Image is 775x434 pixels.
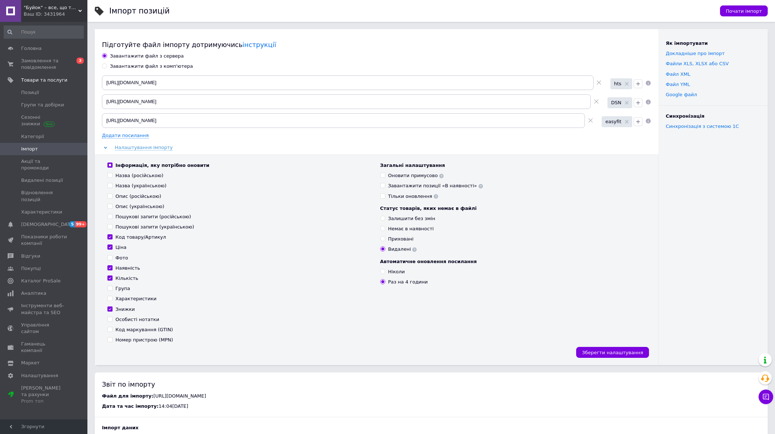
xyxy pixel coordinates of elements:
[726,8,762,14] span: Почати імпорт
[21,146,38,152] span: Імпорт
[380,258,646,265] div: Автоматичне оновлення посилання
[582,350,643,355] span: Зберегти налаштування
[115,224,194,230] div: Пошукові запити (українською)
[388,183,483,189] div: Завантажити позиції «В наявності»
[115,316,159,323] div: Особисті нотатки
[115,327,173,333] div: Код маркування (GTIN)
[102,94,591,109] input: Вкажіть посилання
[576,347,649,358] button: Зберегти налаштування
[21,133,44,140] span: Категорії
[21,234,67,247] span: Показники роботи компанії
[21,322,67,335] span: Управління сайтом
[21,265,41,272] span: Покупці
[605,118,621,125] span: easyfit
[102,40,651,49] div: Підготуйте файл імпорту дотримуючись
[102,403,158,409] span: Дата та час імпорту:
[21,372,58,379] span: Налаштування
[21,278,60,284] span: Каталог ProSale
[388,279,428,285] div: Раз на 4 години
[21,302,67,316] span: Інструменти веб-майстра та SEO
[115,183,166,189] div: Назва (українською)
[666,92,697,97] a: Google файл
[115,244,126,251] div: Ціна
[109,7,170,15] h1: Імпорт позицій
[21,341,67,354] span: Гаманець компанії
[158,403,188,409] span: 14:04[DATE]
[666,71,690,77] a: Файл XML
[666,113,760,120] div: Синхронізація
[21,102,64,108] span: Групи та добірки
[69,221,75,227] span: 5
[21,89,39,96] span: Позиції
[388,269,405,275] div: Ніколи
[115,337,173,343] div: Номер пристрою (MPN)
[243,41,276,48] a: інструкції
[115,203,164,210] div: Опис (українською)
[102,393,153,399] span: Файл для імпорту:
[115,255,128,261] div: Фото
[21,398,67,404] div: Prom топ
[115,214,191,220] div: Пошукові запити (російською)
[611,99,621,106] span: DSN
[24,11,87,17] div: Ваш ID: 3431964
[21,209,62,215] span: Характеристики
[666,40,760,47] div: Як імпортувати
[24,4,78,11] span: "Буйок" – все, що треба: спорт, гаджети, взуття
[666,82,690,87] a: Файл YML
[110,63,193,70] div: Завантажити файл з комп'ютера
[102,425,760,431] div: Імпорт даних
[380,162,646,169] div: Загальні налаштування
[388,193,438,200] div: Тільки оновлення
[153,393,206,399] span: [URL][DOMAIN_NAME]
[115,145,173,150] span: Налаштування імпорту
[115,275,138,282] div: Кількість
[4,26,84,39] input: Пошук
[388,172,444,179] div: Оновити примусово
[21,177,63,184] span: Видалені позиції
[21,385,67,405] span: [PERSON_NAME] та рахунки
[388,236,414,242] div: Приховані
[21,290,46,297] span: Аналітика
[102,75,594,90] input: Вкажіть посилання
[102,133,149,138] span: Додати посилання
[75,221,87,227] span: 99+
[666,124,739,129] a: Синхронізація з системою 1С
[115,306,135,313] div: Знижки
[21,114,67,127] span: Сезонні знижки
[380,205,646,212] div: Статус товарів, яких немає в файлі
[21,360,40,366] span: Маркет
[102,113,585,128] input: Вкажіть посилання
[614,81,621,87] span: hts
[388,246,417,253] div: Видалені
[115,193,161,200] div: Опис (російською)
[115,234,166,241] div: Код товару/Артикул
[666,51,725,56] a: Докладніше про імпорт
[21,253,40,259] span: Відгуки
[21,58,67,71] span: Замовлення та повідомлення
[21,189,67,203] span: Відновлення позицій
[76,58,84,64] span: 3
[759,390,773,404] button: Чат з покупцем
[115,296,157,302] div: Характеристики
[115,172,164,179] div: Назва (російською)
[21,77,67,83] span: Товари та послуги
[115,285,130,292] div: Група
[21,221,75,228] span: [DEMOGRAPHIC_DATA]
[388,226,434,232] div: Немає в наявності
[115,265,140,271] div: Наявність
[720,5,768,16] button: Почати імпорт
[21,158,67,171] span: Акції та промокоди
[666,61,729,66] a: Файли ХLS, XLSX або CSV
[110,53,184,59] div: Завантажити файл з сервера
[21,45,42,52] span: Головна
[388,215,435,222] div: Залишити без змін
[115,162,209,169] div: Інформація, яку потрібно оновити
[102,380,760,389] div: Звіт по імпорту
